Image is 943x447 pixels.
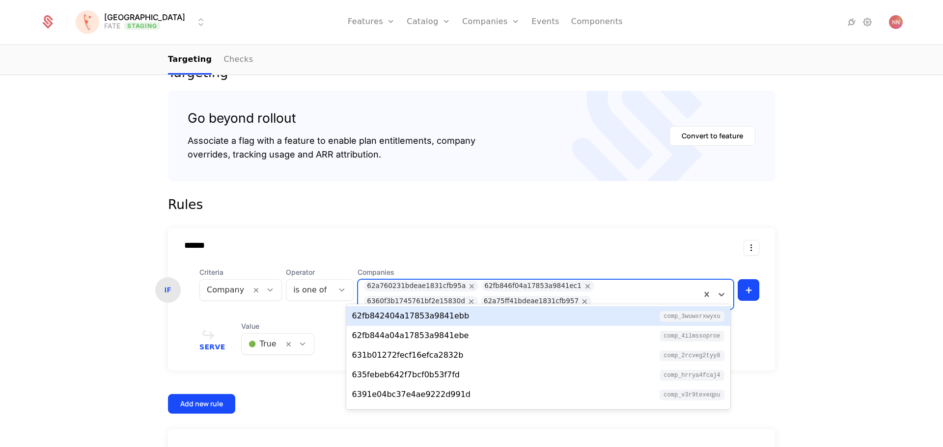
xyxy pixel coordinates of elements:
[168,66,775,79] div: Targeting
[241,321,314,331] span: Value
[352,330,469,342] div: 62fb844a04a17853a9841ebe
[104,13,185,21] span: [GEOGRAPHIC_DATA]
[861,16,873,28] a: Settings
[168,46,212,75] a: Targeting
[168,197,775,212] div: Rules
[223,46,253,75] a: Checks
[846,16,858,28] a: Integrations
[660,390,724,400] span: comp_V3r9texeqpu
[352,369,460,381] div: 635febeb642f7bcf0b53f7fd
[889,15,903,29] button: Open user button
[188,110,475,126] div: Go beyond rollout
[199,267,282,277] span: Criteria
[286,267,354,277] span: Operator
[168,46,253,75] ul: Choose Sub Page
[367,296,465,307] div: 6360f3b1745761bf2e15830d
[484,296,579,307] div: 62a75ff41bdeae1831cfb957
[124,22,160,30] span: Staging
[76,10,99,34] img: Florence
[352,349,464,361] div: 631b01272fecf16efca2832b
[582,281,594,291] div: Remove 62fb846f04a17853a9841ec1
[79,11,207,33] button: Select environment
[352,389,471,400] div: 6391e04bc37e4ae9222d991d
[484,281,582,291] div: 62fb846f04a17853a9841ec1
[669,126,755,146] button: Convert to feature
[738,279,759,301] button: +
[660,370,724,381] span: comp_hRRYa4FcAJ4
[465,296,478,307] div: Remove 6360f3b1745761bf2e15830d
[188,134,475,161] div: Associate a flag with a feature to enable plan entitlements, company overrides, tracking usage an...
[660,350,724,361] span: comp_2rCveg2tYy8
[168,46,775,75] nav: Main
[155,277,181,303] div: IF
[889,15,903,29] img: Nenad Nastasic
[352,310,470,322] div: 62fb842404a17853a9841ebb
[744,240,759,256] button: Select action
[104,21,120,31] div: FATE
[367,281,466,291] div: 62a760231bdeae1831cfb95a
[660,311,724,322] span: comp_3wUWxrXwYXu
[168,394,235,414] button: Add new rule
[579,296,591,307] div: Remove 62a75ff41bdeae1831cfb957
[660,331,724,342] span: comp_4iLMSsoProe
[180,399,223,409] div: Add new rule
[358,267,734,277] span: Companies
[352,408,467,420] div: 651bd0b10d72f66d28c8d9f5
[199,343,225,350] span: Serve
[466,281,478,291] div: Remove 62a760231bdeae1831cfb95a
